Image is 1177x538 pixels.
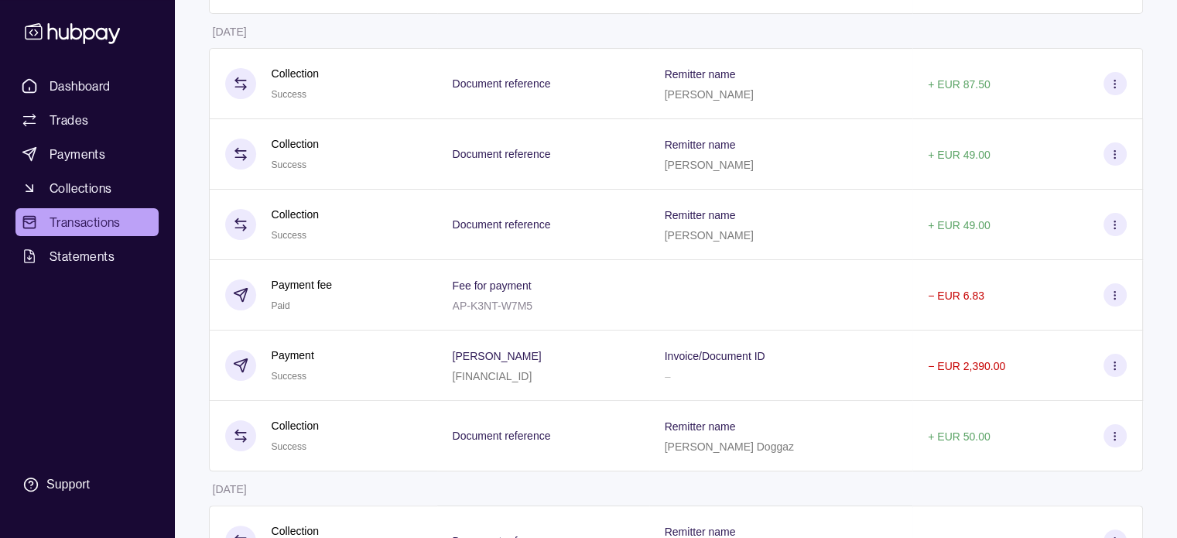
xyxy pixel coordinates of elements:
[15,106,159,134] a: Trades
[50,247,115,266] span: Statements
[272,371,306,382] span: Success
[46,476,90,493] div: Support
[665,88,754,101] p: [PERSON_NAME]
[453,218,551,231] p: Document reference
[50,179,111,197] span: Collections
[665,229,754,242] p: [PERSON_NAME]
[453,77,551,90] p: Document reference
[50,77,111,95] span: Dashboard
[272,206,319,223] p: Collection
[15,72,159,100] a: Dashboard
[272,441,306,452] span: Success
[453,148,551,160] p: Document reference
[928,360,1005,372] p: − EUR 2,390.00
[272,230,306,241] span: Success
[272,417,319,434] p: Collection
[665,370,671,382] p: –
[15,140,159,168] a: Payments
[928,219,991,231] p: + EUR 49.00
[453,430,551,442] p: Document reference
[272,276,333,293] p: Payment fee
[665,139,736,151] p: Remitter name
[15,174,159,202] a: Collections
[50,145,105,163] span: Payments
[928,149,991,161] p: + EUR 49.00
[665,209,736,221] p: Remitter name
[50,111,88,129] span: Trades
[453,350,542,362] p: [PERSON_NAME]
[213,483,247,495] p: [DATE]
[928,430,991,443] p: + EUR 50.00
[272,159,306,170] span: Success
[213,26,247,38] p: [DATE]
[272,300,290,311] span: Paid
[453,370,532,382] p: [FINANCIAL_ID]
[272,65,319,82] p: Collection
[15,242,159,270] a: Statements
[453,300,532,312] p: AP-K3NT-W7M5
[665,159,754,171] p: [PERSON_NAME]
[665,68,736,81] p: Remitter name
[272,135,319,152] p: Collection
[15,208,159,236] a: Transactions
[272,347,314,364] p: Payment
[665,440,794,453] p: [PERSON_NAME] Doggaz
[453,279,532,292] p: Fee for payment
[928,290,984,302] p: − EUR 6.83
[15,468,159,501] a: Support
[928,78,991,91] p: + EUR 87.50
[50,213,121,231] span: Transactions
[665,350,765,362] p: Invoice/Document ID
[665,420,736,433] p: Remitter name
[665,526,736,538] p: Remitter name
[272,89,306,100] span: Success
